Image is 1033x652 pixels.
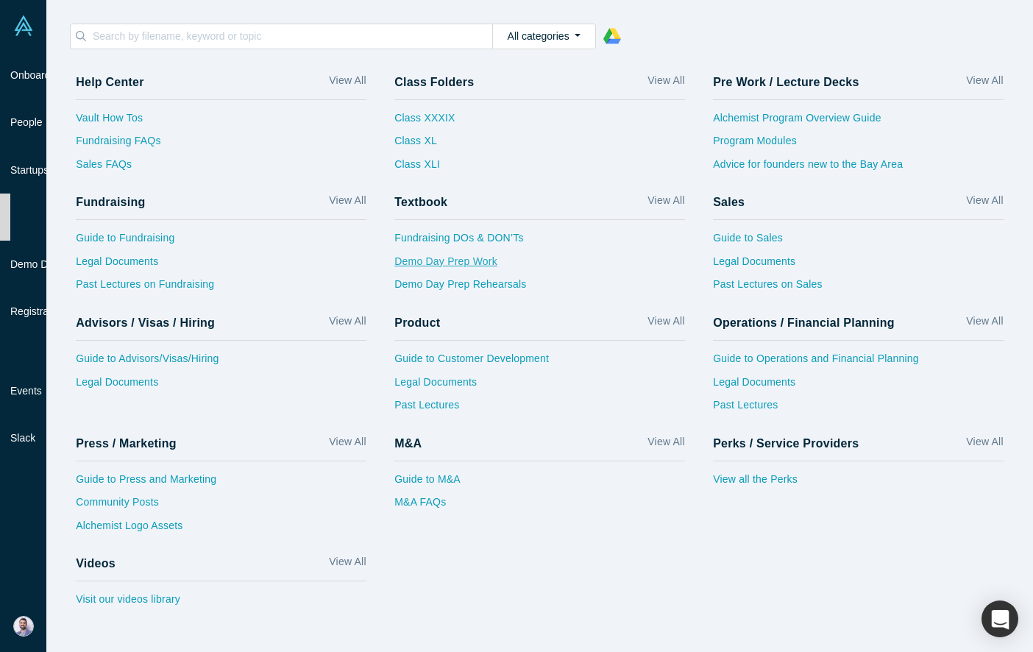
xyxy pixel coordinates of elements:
h4: Help Center [76,75,143,89]
a: Guide to Sales [713,230,1004,254]
a: Visit our videos library [76,592,366,615]
a: Past Lectures [713,397,1004,421]
a: Community Posts [76,495,366,518]
input: Search by filename, keyword or topic [91,26,492,46]
img: Alchemist Vault Logo [13,15,34,36]
a: Class XXXIX [394,110,455,134]
a: View All [647,434,684,456]
a: View All [966,434,1003,456]
a: Fundraising FAQs [76,133,366,157]
a: Guide to Press and Marketing [76,472,366,495]
h4: Fundraising [76,195,145,209]
h4: Sales [713,195,745,209]
img: Sam Jadali's Account [13,616,34,637]
h4: Operations / Financial Planning [713,316,895,330]
h4: Press / Marketing [76,436,177,450]
h4: Class Folders [394,75,474,89]
a: Legal Documents [394,375,685,398]
a: Alchemist Logo Assets [76,518,366,542]
a: Sales FAQs [76,157,366,180]
a: View All [966,193,1003,214]
a: View All [966,73,1003,94]
h4: Textbook [394,195,447,209]
a: Legal Documents [76,375,366,398]
a: View all the Perks [713,472,1004,495]
a: Guide to Fundraising [76,230,366,254]
a: Legal Documents [713,254,1004,277]
a: Fundraising DOs & DON’Ts [394,230,685,254]
a: View All [329,554,366,575]
a: Guide to Operations and Financial Planning [713,351,1004,375]
a: Guide to M&A [394,472,685,495]
a: Demo Day Prep Rehearsals [394,277,685,300]
a: View All [647,193,684,214]
a: Class XLI [394,157,455,180]
h4: Perks / Service Providers [713,436,859,450]
a: Program Modules [713,133,1004,157]
a: M&A FAQs [394,495,685,518]
h4: M&A [394,436,422,450]
a: Legal Documents [713,375,1004,398]
a: Class XL [394,133,455,157]
a: View All [647,313,684,335]
a: View All [966,313,1003,335]
a: View All [647,73,684,94]
h4: Advisors / Visas / Hiring [76,316,215,330]
a: View All [329,73,366,94]
a: Advice for founders new to the Bay Area [713,157,1004,180]
a: View All [329,313,366,335]
h4: Product [394,316,440,330]
a: Past Lectures [394,397,685,421]
a: Past Lectures on Sales [713,277,1004,300]
a: Guide to Customer Development [394,351,685,375]
a: Vault How Tos [76,110,366,134]
a: View All [329,434,366,456]
a: Guide to Advisors/Visas/Hiring [76,351,366,375]
a: Legal Documents [76,254,366,277]
h4: Videos [76,556,116,570]
button: All categories [492,24,596,49]
a: Alchemist Program Overview Guide [713,110,1004,134]
a: Demo Day Prep Work [394,254,685,277]
a: View All [329,193,366,214]
a: Past Lectures on Fundraising [76,277,366,300]
h4: Pre Work / Lecture Decks [713,75,859,89]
